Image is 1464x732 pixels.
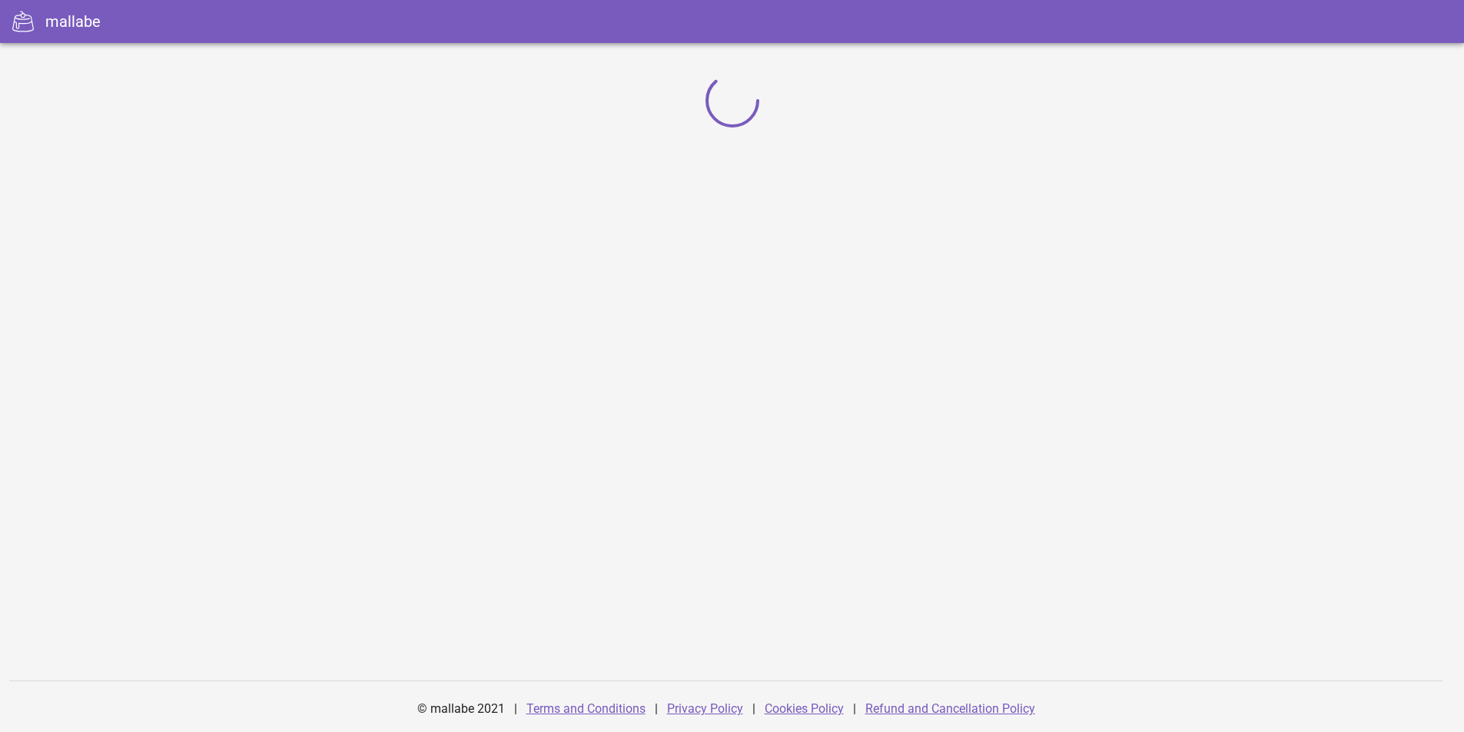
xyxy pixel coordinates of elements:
div: | [853,691,856,727]
div: © mallabe 2021 [408,691,514,727]
a: Terms and Conditions [526,701,646,716]
div: | [655,691,658,727]
a: Cookies Policy [765,701,844,716]
div: | [752,691,755,727]
a: Refund and Cancellation Policy [865,701,1035,716]
a: Privacy Policy [667,701,743,716]
div: mallabe [45,10,101,33]
div: | [514,691,517,727]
